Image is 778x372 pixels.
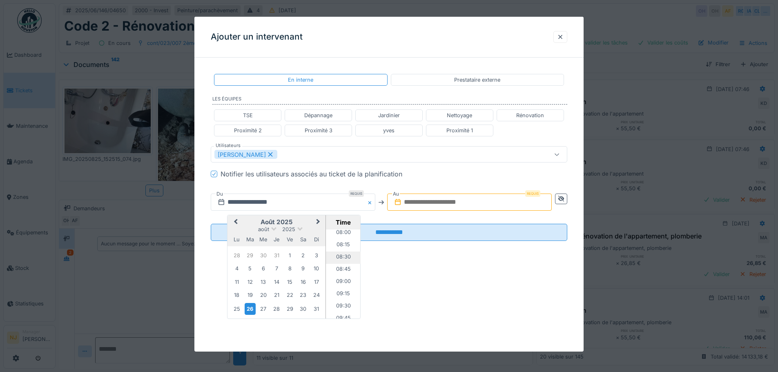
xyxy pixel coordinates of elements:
[516,111,544,119] div: Rénovation
[231,234,242,245] div: lundi
[311,250,322,261] div: Choose dimanche 3 août 2025
[271,276,282,287] div: Choose jeudi 14 août 2025
[366,194,375,211] button: Close
[258,250,269,261] div: Choose mercredi 30 juillet 2025
[243,111,253,119] div: TSE
[326,276,361,288] li: 09:00
[326,264,361,276] li: 08:45
[447,111,472,119] div: Nettoyage
[454,76,500,84] div: Prestataire externe
[349,190,364,197] div: Requis
[312,216,325,229] button: Next Month
[326,301,361,313] li: 09:30
[326,288,361,301] li: 09:15
[227,218,325,226] h2: août 2025
[311,234,322,245] div: dimanche
[282,226,295,232] span: 2025
[231,303,242,314] div: Choose lundi 25 août 2025
[271,263,282,274] div: Choose jeudi 7 août 2025
[231,250,242,261] div: Choose lundi 28 juillet 2025
[326,239,361,252] li: 08:15
[326,227,361,239] li: 08:00
[298,263,309,274] div: Choose samedi 9 août 2025
[245,303,256,315] div: Choose mardi 26 août 2025
[305,127,332,134] div: Proximité 3
[284,303,295,314] div: Choose vendredi 29 août 2025
[298,303,309,314] div: Choose samedi 30 août 2025
[258,290,269,301] div: Choose mercredi 20 août 2025
[311,290,322,301] div: Choose dimanche 24 août 2025
[228,216,241,229] button: Previous Month
[271,250,282,261] div: Choose jeudi 31 juillet 2025
[258,276,269,287] div: Choose mercredi 13 août 2025
[245,263,256,274] div: Choose mardi 5 août 2025
[258,303,269,314] div: Choose mercredi 27 août 2025
[298,290,309,301] div: Choose samedi 23 août 2025
[326,313,361,325] li: 09:45
[271,303,282,314] div: Choose jeudi 28 août 2025
[525,190,540,197] div: Requis
[214,150,277,159] div: [PERSON_NAME]
[231,263,242,274] div: Choose lundi 4 août 2025
[284,250,295,261] div: Choose vendredi 1 août 2025
[230,249,323,316] div: Month août, 2025
[245,290,256,301] div: Choose mardi 19 août 2025
[211,32,303,42] h3: Ajouter un intervenant
[311,263,322,274] div: Choose dimanche 10 août 2025
[231,290,242,301] div: Choose lundi 18 août 2025
[245,250,256,261] div: Choose mardi 29 juillet 2025
[271,290,282,301] div: Choose jeudi 21 août 2025
[245,234,256,245] div: mardi
[298,250,309,261] div: Choose samedi 2 août 2025
[214,142,242,149] label: Utilisateurs
[304,111,332,119] div: Dépannage
[311,303,322,314] div: Choose dimanche 31 août 2025
[271,234,282,245] div: jeudi
[258,234,269,245] div: mercredi
[383,127,395,134] div: yves
[288,76,313,84] div: En interne
[326,229,361,319] ul: Time
[231,276,242,287] div: Choose lundi 11 août 2025
[284,234,295,245] div: vendredi
[258,263,269,274] div: Choose mercredi 6 août 2025
[245,276,256,287] div: Choose mardi 12 août 2025
[234,127,262,134] div: Proximité 2
[258,226,269,232] span: août
[328,218,358,226] div: Time
[221,169,402,179] div: Notifier les utilisateurs associés au ticket de la planification
[298,234,309,245] div: samedi
[392,189,400,198] label: Au
[326,252,361,264] li: 08:30
[216,189,224,198] label: Du
[212,96,567,105] label: Les équipes
[446,127,473,134] div: Proximité 1
[378,111,400,119] div: Jardinier
[284,276,295,287] div: Choose vendredi 15 août 2025
[311,276,322,287] div: Choose dimanche 17 août 2025
[298,276,309,287] div: Choose samedi 16 août 2025
[284,290,295,301] div: Choose vendredi 22 août 2025
[284,263,295,274] div: Choose vendredi 8 août 2025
